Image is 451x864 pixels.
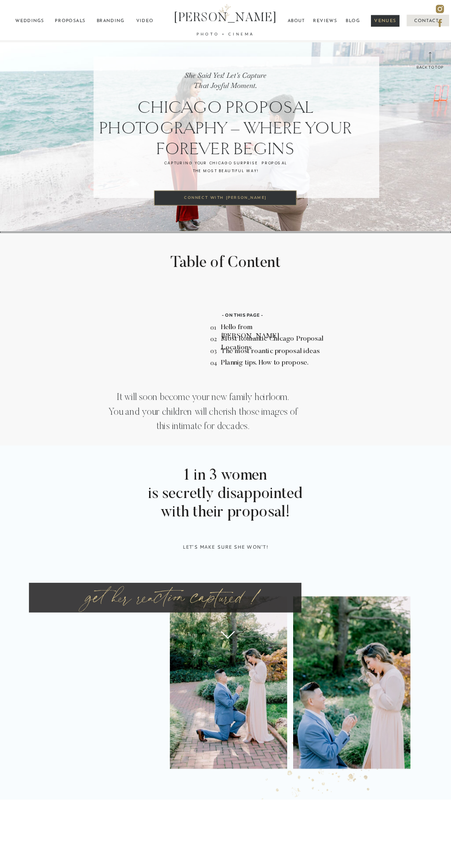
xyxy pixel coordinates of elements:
h3: She Said Yes! Let's Capture That Joyful Moment. [177,70,274,93]
a: weddings [12,16,47,26]
p: get her reaction captured ! [63,579,285,609]
a: connect with [PERSON_NAME] [153,191,298,206]
a: BLOG [345,16,361,26]
a: CONTACT [407,16,447,26]
h1: It will soon become your new family heirloom. You and your children will cherish those images of ... [104,390,302,433]
a: 04 [210,359,220,368]
h2: Capturing your Chicago surprise proposal The most beautiful way! [157,160,295,175]
a: back to top [413,50,446,71]
a: Plannig tips. How to propose. [221,359,334,368]
h1: Chicago Proposal Photography – Where Your Forever Begins [93,97,357,159]
a: venues [371,15,399,27]
p: Let's make sure she won't! [180,544,271,552]
a: Most Romantic Chicago Proposal Locations [221,335,353,344]
a: video [134,16,156,26]
p: Table of Content [157,255,294,273]
a: 03 [210,347,220,356]
a: proposals [53,16,87,26]
a: 02 [210,335,220,344]
a: ABOUT [287,16,306,26]
a: reviews [313,16,336,26]
a: Branding [93,16,128,26]
p: - on this page - [222,311,273,319]
h3: 1 in 3 women is secretly disappointed with their proposal! [71,467,381,525]
a: The most roantic proposal ideas [221,347,335,356]
a: 01 [210,324,220,332]
a: Hello from [PERSON_NAME] [221,324,285,332]
a: [PERSON_NAME] [165,6,287,39]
